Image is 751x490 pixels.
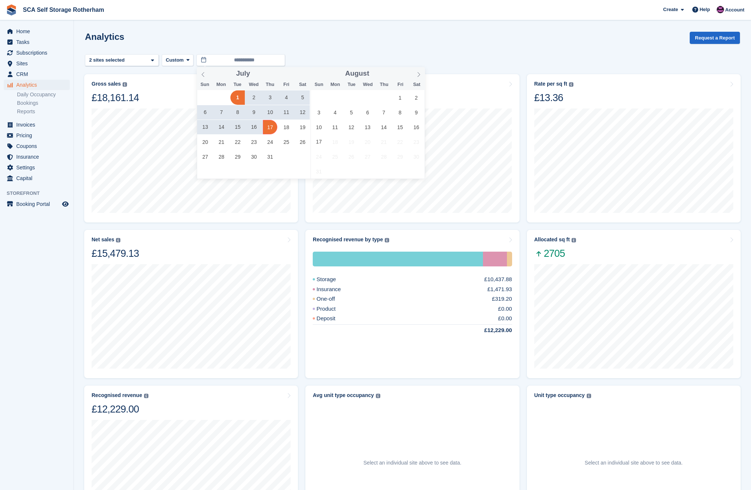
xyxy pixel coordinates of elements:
[717,6,724,13] img: Dale Chapman
[587,394,591,398] img: icon-info-grey-7440780725fd019a000dd9b08b2336e03edf1995a4989e88bcd33f0948082b44.svg
[4,120,70,130] a: menu
[16,80,61,90] span: Analytics
[263,105,277,120] span: July 10, 2025
[409,105,423,120] span: August 9, 2025
[312,149,326,164] span: August 24, 2025
[279,120,294,134] span: July 18, 2025
[313,314,353,323] div: Deposit
[247,120,261,134] span: July 16, 2025
[17,91,70,98] a: Daily Occupancy
[4,37,70,47] a: menu
[263,120,277,134] span: July 17, 2025
[162,54,193,66] button: Custom
[116,238,120,242] img: icon-info-grey-7440780725fd019a000dd9b08b2336e03edf1995a4989e88bcd33f0948082b44.svg
[16,130,61,141] span: Pricing
[585,459,683,467] p: Select an individual site above to see data.
[467,326,512,335] div: £12,229.00
[313,275,354,284] div: Storage
[229,82,246,87] span: Tue
[263,149,277,164] span: July 31, 2025
[16,26,61,37] span: Home
[328,105,342,120] span: August 4, 2025
[166,56,184,64] span: Custom
[198,120,212,134] span: July 13, 2025
[313,252,483,266] div: Storage
[20,4,107,16] a: SCA Self Storage Rotherham
[144,394,148,398] img: icon-info-grey-7440780725fd019a000dd9b08b2336e03edf1995a4989e88bcd33f0948082b44.svg
[313,237,383,243] div: Recognised revenue by type
[4,199,70,209] a: menu
[279,90,294,105] span: July 4, 2025
[4,48,70,58] a: menu
[344,105,359,120] span: August 5, 2025
[17,108,70,115] a: Reports
[327,82,343,87] span: Mon
[328,135,342,149] span: August 18, 2025
[312,135,326,149] span: August 17, 2025
[61,200,70,208] a: Preview store
[363,459,461,467] p: Select an individual site above to see data.
[377,135,391,149] span: August 21, 2025
[278,82,294,87] span: Fri
[250,70,273,77] input: Year
[343,82,360,87] span: Tue
[360,120,375,134] span: August 13, 2025
[312,105,326,120] span: August 3, 2025
[409,120,423,134] span: August 16, 2025
[16,37,61,47] span: Tasks
[247,105,261,120] span: July 9, 2025
[393,135,407,149] span: August 22, 2025
[313,305,353,313] div: Product
[409,135,423,149] span: August 23, 2025
[369,70,392,77] input: Year
[377,149,391,164] span: August 28, 2025
[230,135,245,149] span: July 22, 2025
[313,285,359,294] div: Insurance
[7,190,73,197] span: Storefront
[214,105,229,120] span: July 7, 2025
[534,81,567,87] div: Rate per sq ft
[409,90,423,105] span: August 2, 2025
[312,120,326,134] span: August 10, 2025
[92,392,142,398] div: Recognised revenue
[313,392,374,398] div: Avg unit type occupancy
[92,403,148,415] div: £12,229.00
[214,120,229,134] span: July 14, 2025
[377,105,391,120] span: August 7, 2025
[4,26,70,37] a: menu
[263,90,277,105] span: July 3, 2025
[498,305,512,313] div: £0.00
[295,135,310,149] span: July 26, 2025
[360,105,375,120] span: August 6, 2025
[263,135,277,149] span: July 24, 2025
[230,149,245,164] span: July 29, 2025
[123,82,127,87] img: icon-info-grey-7440780725fd019a000dd9b08b2336e03edf1995a4989e88bcd33f0948082b44.svg
[534,392,585,398] div: Unit type occupancy
[409,149,423,164] span: August 30, 2025
[197,82,213,87] span: Sun
[279,135,294,149] span: July 25, 2025
[4,152,70,162] a: menu
[198,105,212,120] span: July 6, 2025
[247,149,261,164] span: July 30, 2025
[311,82,327,87] span: Sun
[507,252,512,266] div: One-off
[16,48,61,58] span: Subscriptions
[312,164,326,179] span: August 31, 2025
[328,120,342,134] span: August 11, 2025
[534,247,576,260] span: 2705
[236,70,250,77] span: July
[392,82,408,87] span: Fri
[313,295,353,303] div: One-off
[492,295,512,303] div: £319.20
[230,120,245,134] span: July 15, 2025
[213,82,229,87] span: Mon
[92,81,121,87] div: Gross sales
[534,92,573,104] div: £13.36
[295,82,311,87] span: Sat
[700,6,710,13] span: Help
[6,4,17,15] img: stora-icon-8386f47178a22dfd0bd8f6a31ec36ba5ce8667c1dd55bd0f319d3a0aa187defe.svg
[16,199,61,209] span: Booking Portal
[295,105,310,120] span: July 12, 2025
[572,238,576,242] img: icon-info-grey-7440780725fd019a000dd9b08b2336e03edf1995a4989e88bcd33f0948082b44.svg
